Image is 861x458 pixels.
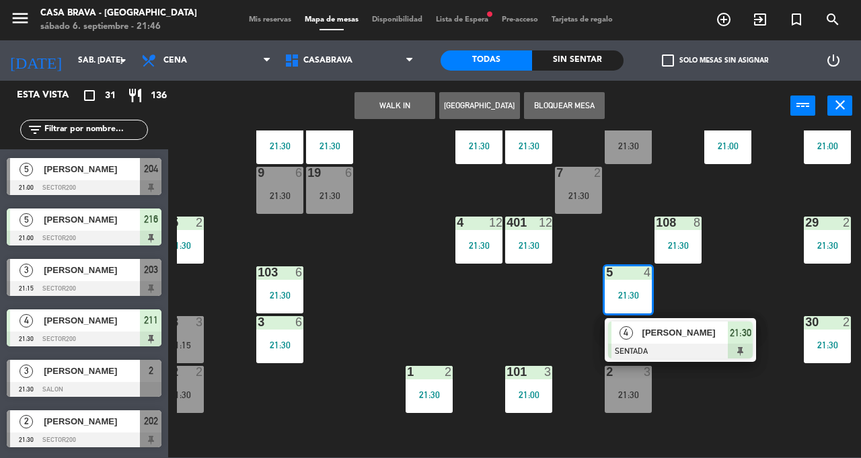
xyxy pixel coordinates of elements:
[20,264,33,277] span: 3
[832,97,848,113] i: close
[804,141,851,151] div: 21:00
[196,217,204,229] div: 2
[298,16,365,24] span: Mapa de mesas
[44,263,140,277] span: [PERSON_NAME]
[429,16,495,24] span: Lista de Espera
[44,364,140,378] span: [PERSON_NAME]
[827,96,852,116] button: close
[295,316,303,328] div: 6
[662,54,768,67] label: Solo mesas sin asignar
[44,313,140,328] span: [PERSON_NAME]
[307,167,308,179] div: 19
[20,213,33,227] span: 5
[20,415,33,428] span: 2
[10,8,30,28] i: menu
[144,312,158,328] span: 211
[20,365,33,378] span: 3
[644,366,652,378] div: 3
[455,141,502,151] div: 21:30
[524,92,605,119] button: Bloquear Mesa
[44,213,140,227] span: [PERSON_NAME]
[805,316,806,328] div: 30
[365,16,429,24] span: Disponibilidad
[40,7,197,20] div: Casa Brava - [GEOGRAPHIC_DATA]
[196,366,204,378] div: 2
[295,167,303,179] div: 6
[825,11,841,28] i: search
[507,366,507,378] div: 101
[163,56,187,65] span: Cena
[730,325,751,341] span: 21:30
[606,366,607,378] div: 2
[406,390,453,399] div: 21:30
[556,167,557,179] div: 7
[157,340,204,350] div: 21:15
[303,56,352,65] span: CasaBrava
[10,8,30,33] button: menu
[505,241,552,250] div: 21:30
[545,16,620,24] span: Tarjetas de regalo
[532,50,624,71] div: Sin sentar
[489,217,502,229] div: 12
[505,390,552,399] div: 21:00
[157,390,204,399] div: 21:30
[662,54,674,67] span: check_box_outline_blank
[439,92,520,119] button: [GEOGRAPHIC_DATA]
[345,167,353,179] div: 6
[196,316,204,328] div: 3
[805,217,806,229] div: 29
[105,88,116,104] span: 31
[40,20,197,34] div: sábado 6. septiembre - 21:46
[242,16,298,24] span: Mis reservas
[81,87,98,104] i: crop_square
[644,266,652,278] div: 4
[555,191,602,200] div: 21:30
[43,122,147,137] input: Filtrar por nombre...
[306,141,353,151] div: 21:30
[7,87,97,104] div: Esta vista
[44,162,140,176] span: [PERSON_NAME]
[256,291,303,300] div: 21:30
[495,16,545,24] span: Pre-acceso
[151,88,167,104] span: 136
[507,217,507,229] div: 401
[790,96,815,116] button: power_input
[144,161,158,177] span: 204
[20,314,33,328] span: 4
[752,11,768,28] i: exit_to_app
[704,141,751,151] div: 21:00
[544,366,552,378] div: 3
[804,241,851,250] div: 21:30
[843,217,851,229] div: 2
[407,366,408,378] div: 1
[594,167,602,179] div: 2
[306,191,353,200] div: 21:30
[256,141,303,151] div: 21:30
[606,266,607,278] div: 5
[441,50,532,71] div: Todas
[149,362,153,379] span: 2
[486,10,494,18] span: fiber_manual_record
[144,413,158,429] span: 202
[144,211,158,227] span: 216
[256,340,303,350] div: 21:30
[44,414,140,428] span: [PERSON_NAME]
[27,122,43,138] i: filter_list
[539,217,552,229] div: 12
[144,262,158,278] span: 203
[620,326,633,340] span: 4
[455,241,502,250] div: 21:30
[605,141,652,151] div: 21:30
[843,316,851,328] div: 2
[20,163,33,176] span: 5
[654,241,702,250] div: 21:30
[825,52,841,69] i: power_settings_new
[605,390,652,399] div: 21:30
[256,191,303,200] div: 21:30
[445,366,453,378] div: 2
[605,291,652,300] div: 21:30
[716,11,732,28] i: add_circle_outline
[295,266,303,278] div: 6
